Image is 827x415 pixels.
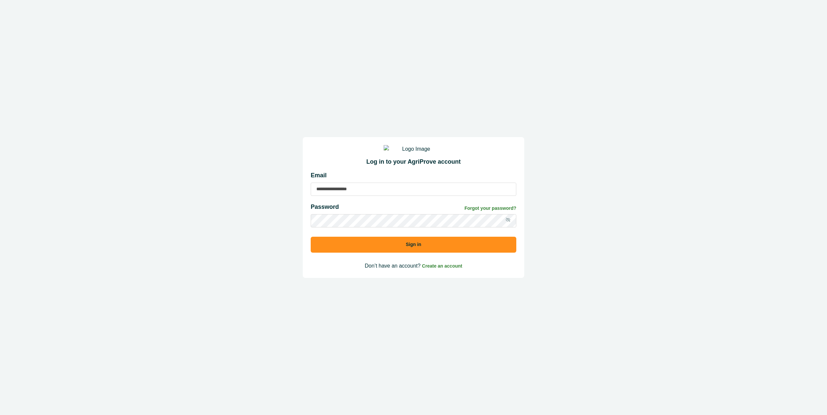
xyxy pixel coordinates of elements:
[384,145,443,153] img: Logo Image
[311,262,516,270] p: Don’t have an account?
[422,263,462,269] a: Create an account
[311,171,516,180] p: Email
[311,158,516,166] h2: Log in to your AgriProve account
[311,237,516,253] button: Sign in
[465,205,516,212] a: Forgot your password?
[311,203,339,211] p: Password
